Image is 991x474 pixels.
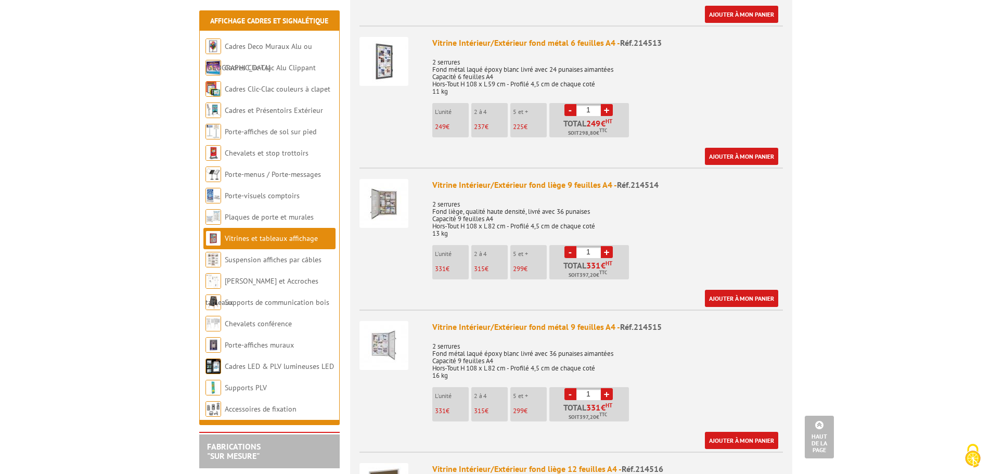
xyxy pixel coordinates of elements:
span: 331 [435,264,446,273]
img: Vitrine Intérieur/Extérieur fond métal 9 feuilles A4 [359,321,408,370]
a: Haut de la page [805,416,834,458]
p: € [435,407,469,415]
img: Cadres LED & PLV lumineuses LED [205,358,221,374]
a: + [601,246,613,258]
span: 397,20 [580,271,596,279]
p: L'unité [435,108,469,116]
a: + [601,388,613,400]
span: 237 [474,122,485,131]
img: Chevalets conférence [205,316,221,331]
a: Porte-affiches muraux [225,340,294,350]
p: € [474,123,508,131]
span: 315 [474,406,485,415]
span: € [601,119,606,127]
a: Accessoires de fixation [225,404,297,414]
a: Cadres et Présentoirs Extérieur [225,106,323,115]
img: Cadres Deco Muraux Alu ou Bois [205,39,221,54]
span: 249 [435,122,446,131]
img: Chevalets et stop trottoirs [205,145,221,161]
img: Vitrines et tableaux affichage [205,230,221,246]
a: Cadres LED & PLV lumineuses LED [225,362,334,371]
p: € [513,407,547,415]
sup: HT [606,260,612,267]
a: Suspension affiches par câbles [225,255,321,264]
a: Cadres Clic-Clac Alu Clippant [225,63,316,72]
a: Cadres Deco Muraux Alu ou [GEOGRAPHIC_DATA] [205,42,312,72]
a: Ajouter à mon panier [705,432,778,449]
button: Cookies (fenêtre modale) [955,439,991,474]
sup: HT [606,118,612,125]
span: Soit € [569,413,607,421]
p: 2 à 4 [474,250,508,258]
p: € [474,265,508,273]
a: Chevalets et stop trottoirs [225,148,308,158]
p: 2 serrures Fond métal laqué époxy blanc livré avec 36 punaises aimantées Capacité 9 feuilles A4 H... [432,336,783,379]
span: 225 [513,122,524,131]
img: Cimaises et Accroches tableaux [205,273,221,289]
a: Ajouter à mon panier [705,6,778,23]
p: Total [552,119,629,137]
a: Vitrines et tableaux affichage [225,234,318,243]
img: Cadres et Présentoirs Extérieur [205,103,221,118]
img: Suspension affiches par câbles [205,252,221,267]
a: Cadres Clic-Clac couleurs à clapet [225,84,330,94]
span: 299 [513,406,524,415]
a: Chevalets conférence [225,319,292,328]
p: € [435,265,469,273]
p: Total [552,261,629,279]
a: Ajouter à mon panier [705,148,778,165]
p: 2 serrures Fond métal laqué époxy blanc livré avec 24 punaises aimantées Capacité 6 feuilles A4 H... [432,52,783,95]
sup: HT [606,402,612,409]
p: 2 serrures Fond liège, qualité haute densité, livré avec 36 punaises Capacité 9 feuilles A4 Hors-... [432,194,783,237]
span: Réf.214515 [620,322,662,332]
span: Réf.214513 [620,37,662,48]
span: 249 [586,119,601,127]
div: Vitrine Intérieur/Extérieur fond métal 6 feuilles A4 - [432,37,783,49]
a: Plaques de porte et murales [225,212,314,222]
span: 331 [586,261,601,270]
a: - [564,104,576,116]
img: Accessoires de fixation [205,401,221,417]
sup: TTC [599,412,607,417]
p: € [474,407,508,415]
img: Cookies (fenêtre modale) [960,443,986,469]
a: FABRICATIONS"Sur Mesure" [207,441,261,461]
img: Porte-visuels comptoirs [205,188,221,203]
a: - [564,388,576,400]
div: Vitrine Intérieur/Extérieur fond métal 9 feuilles A4 - [432,321,783,333]
p: € [513,265,547,273]
sup: TTC [599,127,607,133]
p: 2 à 4 [474,392,508,400]
a: Affichage Cadres et Signalétique [210,16,328,25]
span: 397,20 [580,413,596,421]
span: 315 [474,264,485,273]
a: Supports PLV [225,383,267,392]
p: Total [552,403,629,421]
div: Vitrine Intérieur/Extérieur fond liège 9 feuilles A4 - [432,179,783,191]
img: Porte-affiches muraux [205,337,221,353]
p: € [435,123,469,131]
a: Supports de communication bois [225,298,329,307]
img: Vitrine Intérieur/Extérieur fond liège 9 feuilles A4 [359,179,408,228]
span: Réf.214516 [622,464,663,474]
img: Porte-menus / Porte-messages [205,166,221,182]
a: Ajouter à mon panier [705,290,778,307]
a: Porte-visuels comptoirs [225,191,300,200]
span: 298,80 [579,129,596,137]
img: Supports PLV [205,380,221,395]
p: 5 et + [513,250,547,258]
img: Vitrine Intérieur/Extérieur fond métal 6 feuilles A4 [359,37,408,86]
a: Porte-affiches de sol sur pied [225,127,316,136]
span: 331 [435,406,446,415]
span: Soit € [568,129,607,137]
p: € [513,123,547,131]
span: € [601,261,606,270]
a: [PERSON_NAME] et Accroches tableaux [205,276,318,307]
p: L'unité [435,392,469,400]
p: 5 et + [513,392,547,400]
span: € [601,403,606,412]
span: Soit € [569,271,607,279]
span: 299 [513,264,524,273]
p: 2 à 4 [474,108,508,116]
sup: TTC [599,270,607,275]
